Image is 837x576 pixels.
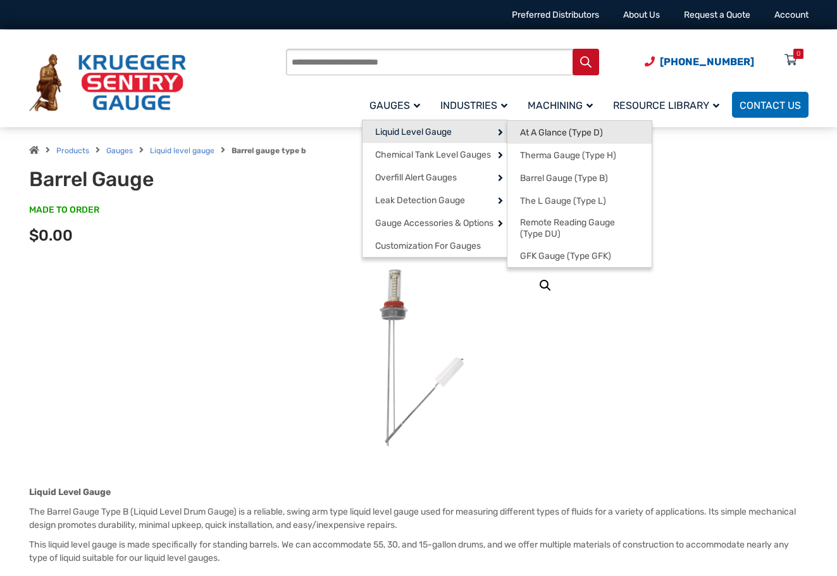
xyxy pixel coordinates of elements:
a: Overfill Alert Gauges [363,166,507,189]
a: View full-screen image gallery [534,274,557,297]
span: Gauges [369,99,420,111]
a: Industries [433,90,520,120]
span: Therma Gauge (Type H) [520,150,616,161]
img: Krueger Sentry Gauge [29,54,186,112]
span: At A Glance (Type D) [520,127,603,139]
a: Machining [520,90,605,120]
span: Chemical Tank Level Gauges [375,149,491,161]
span: [PHONE_NUMBER] [660,56,754,68]
a: Gauges [362,90,433,120]
div: 0 [797,49,800,59]
span: Remote Reading Gauge (Type DU) [520,217,639,239]
a: Remote Reading Gauge (Type DU) [507,212,652,244]
a: Phone Number (920) 434-8860 [645,54,754,70]
p: The Barrel Gauge Type B (Liquid Level Drum Gauge) is a reliable, swing arm type liquid level gaug... [29,505,809,532]
span: Industries [440,99,507,111]
a: Barrel Gauge (Type B) [507,166,652,189]
a: Request a Quote [684,9,750,20]
a: Gauges [106,146,133,155]
a: About Us [623,9,660,20]
a: Chemical Tank Level Gauges [363,143,507,166]
span: Resource Library [613,99,719,111]
a: At A Glance (Type D) [507,121,652,144]
a: Liquid level gauge [150,146,214,155]
a: Leak Detection Gauge [363,189,507,211]
span: Liquid Level Gauge [375,127,452,138]
span: Machining [528,99,593,111]
span: Gauge Accessories & Options [375,218,493,229]
a: Account [774,9,809,20]
span: MADE TO ORDER [29,204,99,216]
span: $0.00 [29,227,73,244]
span: Barrel Gauge (Type B) [520,173,608,184]
span: Overfill Alert Gauges [375,172,457,184]
span: Customization For Gauges [375,241,481,252]
a: Liquid Level Gauge [363,120,507,143]
p: This liquid level gauge is made specifically for standing barrels. We can accommodate 55, 30, and... [29,538,809,565]
span: The L Gauge (Type L) [520,196,606,207]
h1: Barrel Gauge [29,167,341,191]
a: GFK Gauge (Type GFK) [507,244,652,267]
a: Preferred Distributors [512,9,599,20]
strong: Liquid Level Gauge [29,487,111,498]
a: Resource Library [605,90,732,120]
a: Customization For Gauges [363,234,507,257]
span: Contact Us [740,99,801,111]
a: Gauge Accessories & Options [363,211,507,234]
a: Therma Gauge (Type H) [507,144,652,166]
a: The L Gauge (Type L) [507,189,652,212]
strong: Barrel gauge type b [232,146,306,155]
a: Contact Us [732,92,809,118]
span: Leak Detection Gauge [375,195,465,206]
a: Products [56,146,89,155]
span: GFK Gauge (Type GFK) [520,251,611,262]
